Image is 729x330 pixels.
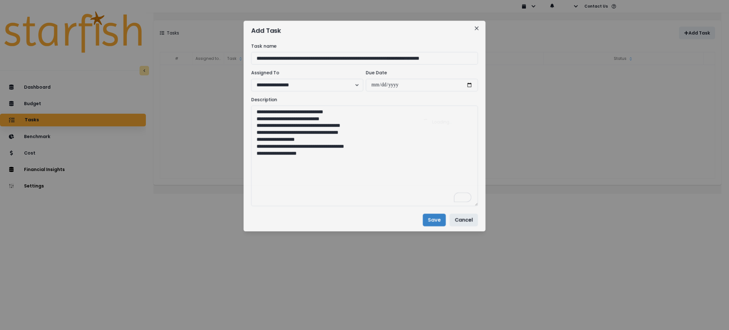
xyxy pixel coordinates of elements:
header: Add Task [244,21,486,40]
button: Cancel [450,214,478,226]
label: Description [251,96,474,103]
button: Save [423,214,446,226]
button: Close [471,23,482,33]
label: Due Date [366,70,474,76]
label: Task name [251,43,474,49]
textarea: To enrich screen reader interactions, please activate Accessibility in Grammarly extension settings [251,105,478,206]
label: Assigned To [251,70,359,76]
